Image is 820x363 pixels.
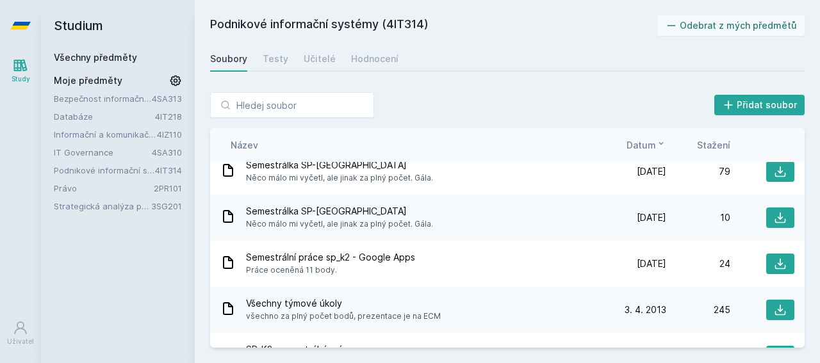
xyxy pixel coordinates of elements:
a: Právo [54,182,154,195]
div: Učitelé [304,52,336,65]
a: Učitelé [304,46,336,72]
span: Něco málo mi vyčetl, ale jinak za plný počet. Gála. [246,218,433,230]
span: všechno za plný počet bodů, prezentace je na ECM [246,310,441,323]
a: Strategická analýza pro informatiky a statistiky [54,200,151,213]
button: Odebrat z mých předmětů [657,15,805,36]
div: Hodnocení [351,52,398,65]
a: Soubory [210,46,247,72]
button: Datum [627,138,666,152]
span: 3. 4. 2013 [625,303,666,316]
a: 4SA313 [152,93,182,104]
span: Všechny týmové úkoly [246,297,441,310]
h2: Podnikové informační systémy (4IT314) [210,15,657,36]
div: 245 [666,303,730,316]
button: Název [231,138,258,152]
span: Něco málo mi vyčetl, ale jinak za plný počet. Gála. [246,172,433,184]
a: 4SA310 [152,147,182,157]
div: Study [12,74,30,84]
div: Soubory [210,52,247,65]
a: 2PR101 [154,183,182,193]
a: Study [3,51,38,90]
a: Bezpečnost informačních systémů [54,92,152,105]
span: [DATE] [637,211,666,224]
div: Uživatel [7,337,34,346]
span: Datum [627,138,656,152]
span: Moje předměty [54,74,122,87]
button: Přidat soubor [714,95,805,115]
a: 4IT218 [155,111,182,122]
a: 4IZ110 [157,129,182,140]
span: Semestrálka SP-[GEOGRAPHIC_DATA] [246,205,433,218]
a: Hodnocení [351,46,398,72]
a: Testy [263,46,288,72]
button: Stažení [697,138,730,152]
span: SP_K2, semestrální práce [246,343,381,356]
div: 79 [666,165,730,178]
a: Všechny předměty [54,52,137,63]
div: Testy [263,52,288,65]
div: 24 [666,257,730,270]
span: [DATE] [637,257,666,270]
a: Informační a komunikační technologie [54,128,157,141]
span: [DATE] [637,165,666,178]
span: Práce oceněná 11 body. [246,264,415,277]
input: Hledej soubor [210,92,374,118]
span: Semestrální práce sp_k2 - Google Apps [246,251,415,264]
a: Databáze [54,110,155,123]
a: 4IT314 [155,165,182,175]
span: Semestrálka SP-[GEOGRAPHIC_DATA] [246,159,433,172]
a: IT Governance [54,146,152,159]
a: Uživatel [3,314,38,353]
div: 10 [666,211,730,224]
a: Podnikové informační systémy [54,164,155,177]
a: 3SG201 [151,201,182,211]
